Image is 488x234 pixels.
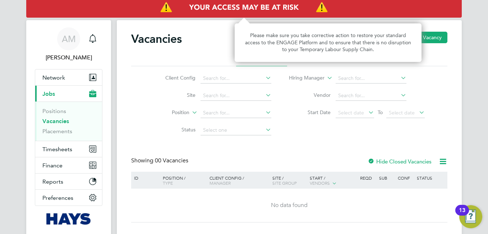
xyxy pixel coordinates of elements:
[42,178,63,185] span: Reports
[243,32,413,53] p: Please make sure you take corrective action to restore your standard access to the ENGAGE Platfor...
[35,213,102,225] a: Go to home page
[201,73,271,84] input: Search for...
[415,172,446,184] div: Status
[389,109,415,116] span: Select date
[336,91,406,101] input: Search for...
[208,172,271,189] div: Client Config /
[283,75,324,82] label: Hiring Manager
[42,74,65,81] span: Network
[396,172,415,184] div: Conf
[157,172,208,189] div: Position /
[289,109,331,116] label: Start Date
[210,180,231,186] span: Manager
[42,108,66,114] a: Positions
[272,180,297,186] span: Site Group
[308,172,358,190] div: Start /
[235,23,422,62] div: Access At Risk
[148,109,189,116] label: Position
[42,90,55,97] span: Jobs
[368,158,432,165] label: Hide Closed Vacancies
[131,157,190,165] div: Showing
[42,128,72,135] a: Placements
[35,53,102,62] span: Anuja Mishra
[201,91,271,101] input: Search for...
[201,125,271,135] input: Select one
[62,34,76,44] span: AM
[338,109,364,116] span: Select date
[459,205,482,228] button: Open Resource Center, 13 new notifications
[289,92,331,98] label: Vendor
[310,180,330,186] span: Vendors
[42,118,69,125] a: Vacancies
[132,202,446,209] div: No data found
[163,180,173,186] span: Type
[155,157,188,164] span: 00 Vacancies
[405,32,447,43] button: New Vacancy
[42,194,73,201] span: Preferences
[42,162,63,169] span: Finance
[35,27,102,62] a: Go to account details
[377,172,396,184] div: Sub
[271,172,308,189] div: Site /
[46,213,91,225] img: hays-logo-retina.png
[154,126,195,133] label: Status
[336,73,406,84] input: Search for...
[376,108,385,117] span: To
[131,32,182,46] h2: Vacancies
[42,146,72,153] span: Timesheets
[154,92,195,98] label: Site
[358,172,377,184] div: Reqd
[459,210,465,220] div: 13
[154,75,195,81] label: Client Config
[132,172,157,184] div: ID
[201,108,271,118] input: Search for...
